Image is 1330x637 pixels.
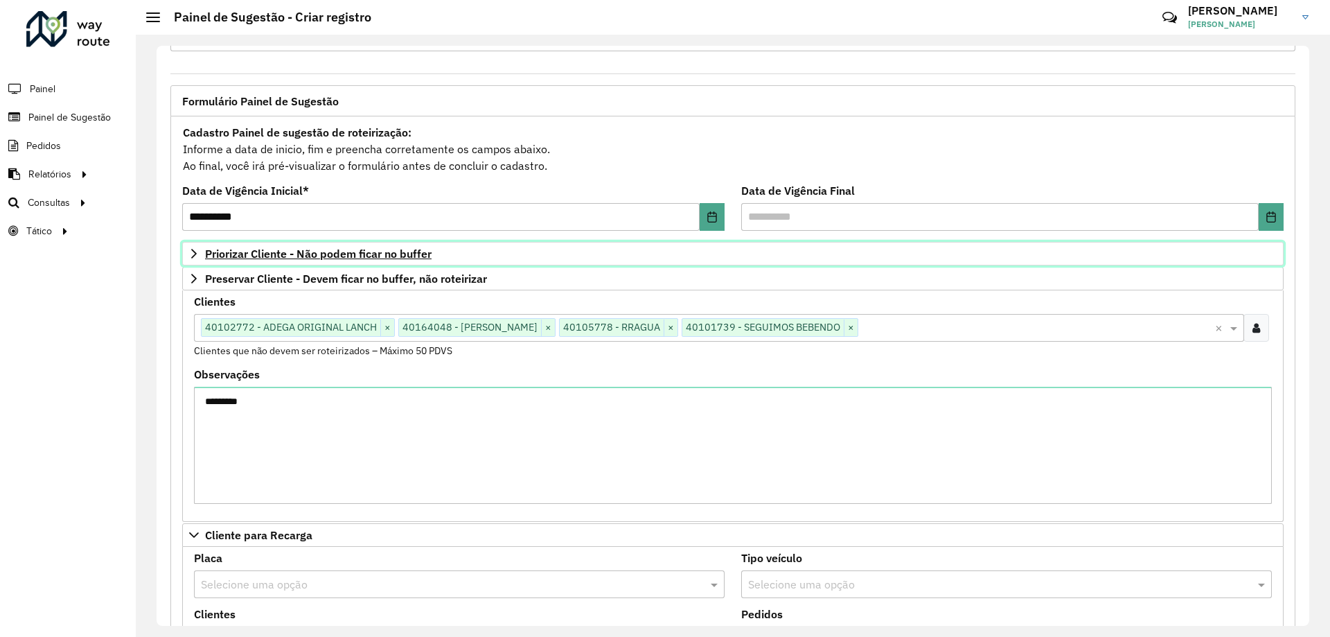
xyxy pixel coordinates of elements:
[741,182,855,199] label: Data de Vigência Final
[28,110,111,125] span: Painel de Sugestão
[182,523,1284,547] a: Cliente para Recarga
[202,319,380,335] span: 40102772 - ADEGA ORIGINAL LANCH
[182,123,1284,175] div: Informe a data de inicio, fim e preencha corretamente os campos abaixo. Ao final, você irá pré-vi...
[28,167,71,182] span: Relatórios
[182,242,1284,265] a: Priorizar Cliente - Não podem ficar no buffer
[664,320,677,336] span: ×
[182,290,1284,522] div: Preservar Cliente - Devem ficar no buffer, não roteirizar
[205,273,487,284] span: Preservar Cliente - Devem ficar no buffer, não roteirizar
[380,320,394,336] span: ×
[205,248,432,259] span: Priorizar Cliente - Não podem ficar no buffer
[194,344,452,357] small: Clientes que não devem ser roteirizados – Máximo 50 PDVS
[682,319,844,335] span: 40101739 - SEGUIMOS BEBENDO
[1215,320,1227,336] span: Clear all
[560,319,664,335] span: 40105778 - RRAGUA
[1188,4,1292,17] h3: [PERSON_NAME]
[700,203,725,231] button: Choose Date
[160,10,371,25] h2: Painel de Sugestão - Criar registro
[1155,3,1185,33] a: Contato Rápido
[741,606,783,622] label: Pedidos
[194,606,236,622] label: Clientes
[194,293,236,310] label: Clientes
[399,319,541,335] span: 40164048 - [PERSON_NAME]
[194,550,222,566] label: Placa
[182,96,339,107] span: Formulário Painel de Sugestão
[844,320,858,336] span: ×
[30,82,55,96] span: Painel
[205,530,312,541] span: Cliente para Recarga
[26,139,61,153] span: Pedidos
[194,366,260,383] label: Observações
[182,267,1284,290] a: Preservar Cliente - Devem ficar no buffer, não roteirizar
[741,550,802,566] label: Tipo veículo
[183,125,411,139] strong: Cadastro Painel de sugestão de roteirização:
[1188,18,1292,30] span: [PERSON_NAME]
[541,320,555,336] span: ×
[182,182,309,199] label: Data de Vigência Inicial
[1259,203,1284,231] button: Choose Date
[26,224,52,238] span: Tático
[28,195,70,210] span: Consultas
